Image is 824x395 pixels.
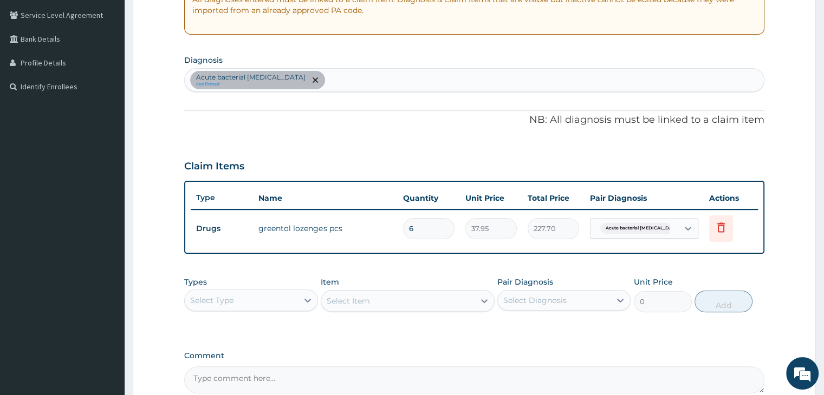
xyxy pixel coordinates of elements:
label: Types [184,278,207,287]
td: greentol lozenges pcs [253,218,397,239]
p: Acute bacterial [MEDICAL_DATA] [196,73,306,82]
label: Diagnosis [184,55,223,65]
label: Unit Price [634,276,673,287]
th: Quantity [398,187,460,209]
small: confirmed [196,82,306,87]
button: Add [695,291,752,312]
div: Select Diagnosis [503,295,567,306]
th: Type [191,188,253,208]
span: remove selection option [310,75,320,85]
span: Acute bacterial [MEDICAL_DATA] [600,223,685,234]
th: Actions [704,187,758,209]
h3: Claim Items [184,161,244,173]
label: Item [321,276,339,287]
div: Minimize live chat window [178,5,204,31]
th: Total Price [522,187,585,209]
label: Comment [184,351,764,360]
div: Chat with us now [56,61,182,75]
label: Pair Diagnosis [497,276,553,287]
th: Pair Diagnosis [585,187,704,209]
img: d_794563401_company_1708531726252_794563401 [20,54,44,81]
div: Select Type [190,295,233,306]
th: Name [253,187,397,209]
span: We're online! [63,125,150,234]
th: Unit Price [460,187,522,209]
td: Drugs [191,219,253,239]
textarea: Type your message and hit 'Enter' [5,273,206,311]
p: NB: All diagnosis must be linked to a claim item [184,113,764,127]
